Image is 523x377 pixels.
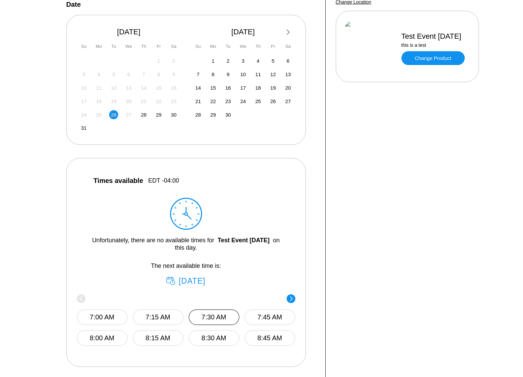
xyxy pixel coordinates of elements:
div: Th [139,42,148,51]
div: Not available Saturday, August 9th, 2025 [169,70,178,79]
div: Not available Monday, August 18th, 2025 [94,97,103,106]
div: this is a test [401,42,465,48]
div: Not available Tuesday, August 5th, 2025 [109,70,118,79]
button: 7:00 AM [77,309,128,325]
img: Test Event Today [345,21,395,72]
a: Change Product [401,51,465,65]
div: Choose Tuesday, September 9th, 2025 [224,70,233,79]
div: Not available Sunday, August 10th, 2025 [79,83,88,92]
div: month 2025-09 [193,56,294,119]
div: month 2025-08 [78,56,179,133]
div: Choose Friday, September 5th, 2025 [268,56,277,65]
button: 7:30 AM [189,309,239,325]
div: Not available Thursday, August 14th, 2025 [139,83,148,92]
div: Choose Sunday, September 28th, 2025 [194,110,203,119]
div: Choose Sunday, September 7th, 2025 [194,70,203,79]
div: Choose Sunday, August 31st, 2025 [79,123,88,132]
div: Not available Sunday, August 24th, 2025 [79,110,88,119]
div: [DATE] [166,276,205,286]
label: Date [66,1,81,8]
div: Choose Monday, September 22nd, 2025 [208,97,218,106]
div: Choose Wednesday, September 24th, 2025 [238,97,248,106]
div: Not available Tuesday, August 26th, 2025 [109,110,118,119]
div: Choose Monday, September 15th, 2025 [208,83,218,92]
div: Choose Monday, September 29th, 2025 [208,110,218,119]
div: Not available Wednesday, August 6th, 2025 [124,70,133,79]
div: Choose Thursday, September 25th, 2025 [254,97,263,106]
button: 8:45 AM [244,330,295,346]
div: Not available Thursday, August 21st, 2025 [139,97,148,106]
div: Choose Wednesday, September 10th, 2025 [238,70,248,79]
div: Choose Friday, August 29th, 2025 [154,110,163,119]
button: 8:15 AM [133,330,184,346]
div: Choose Thursday, September 11th, 2025 [254,70,263,79]
div: Not available Saturday, August 2nd, 2025 [169,56,178,65]
div: Not available Sunday, August 17th, 2025 [79,97,88,106]
div: Fr [154,42,163,51]
div: Not available Tuesday, August 19th, 2025 [109,97,118,106]
div: Mo [208,42,218,51]
div: Sa [284,42,293,51]
div: Choose Sunday, September 14th, 2025 [194,83,203,92]
div: Tu [109,42,118,51]
div: Not available Sunday, August 3rd, 2025 [79,70,88,79]
div: Not available Monday, August 25th, 2025 [94,110,103,119]
div: Su [194,42,203,51]
div: Choose Tuesday, September 16th, 2025 [224,83,233,92]
div: Choose Tuesday, September 2nd, 2025 [224,56,233,65]
div: Choose Thursday, September 18th, 2025 [254,83,263,92]
div: Choose Saturday, August 30th, 2025 [169,110,178,119]
div: Choose Saturday, September 6th, 2025 [284,56,293,65]
button: 7:45 AM [244,309,295,325]
div: Sa [169,42,178,51]
div: [DATE] [191,27,295,36]
div: Fr [268,42,277,51]
div: Not available Friday, August 1st, 2025 [154,56,163,65]
span: Times available [94,177,143,184]
div: Choose Monday, September 8th, 2025 [208,70,218,79]
div: Choose Saturday, September 20th, 2025 [284,83,293,92]
button: 8:30 AM [189,330,239,346]
div: Not available Wednesday, August 13th, 2025 [124,83,133,92]
a: Test Event [DATE] [218,237,269,244]
span: EDT -04:00 [148,177,179,184]
div: [DATE] [77,27,181,36]
div: Choose Tuesday, September 23rd, 2025 [224,97,233,106]
div: Choose Friday, September 12th, 2025 [268,70,277,79]
button: 8:00 AM [77,330,128,346]
div: Choose Saturday, September 13th, 2025 [284,70,293,79]
div: Not available Monday, August 4th, 2025 [94,70,103,79]
div: Choose Friday, September 19th, 2025 [268,83,277,92]
div: Choose Wednesday, September 3rd, 2025 [238,56,248,65]
div: Not available Friday, August 15th, 2025 [154,83,163,92]
div: Choose Thursday, August 28th, 2025 [139,110,148,119]
div: Not available Tuesday, August 12th, 2025 [109,83,118,92]
div: Su [79,42,88,51]
div: Mo [94,42,103,51]
div: Not available Friday, August 22nd, 2025 [154,97,163,106]
div: Unfortunately, there are no available times for on this day. [87,237,285,251]
div: Th [254,42,263,51]
div: Not available Friday, August 8th, 2025 [154,70,163,79]
div: Choose Tuesday, September 30th, 2025 [224,110,233,119]
button: 7:15 AM [133,309,184,325]
div: Choose Friday, September 26th, 2025 [268,97,277,106]
div: Choose Sunday, September 21st, 2025 [194,97,203,106]
div: Choose Thursday, September 4th, 2025 [254,56,263,65]
div: We [124,42,133,51]
div: The next available time is: [87,262,285,286]
div: Choose Saturday, September 27th, 2025 [284,97,293,106]
div: Test Event [DATE] [401,32,465,41]
div: Not available Thursday, August 7th, 2025 [139,70,148,79]
div: Tu [224,42,233,51]
div: Not available Monday, August 11th, 2025 [94,83,103,92]
div: Not available Saturday, August 16th, 2025 [169,83,178,92]
div: Not available Saturday, August 23rd, 2025 [169,97,178,106]
div: We [238,42,248,51]
div: Choose Monday, September 1st, 2025 [208,56,218,65]
div: Not available Wednesday, August 27th, 2025 [124,110,133,119]
div: Choose Wednesday, September 17th, 2025 [238,83,248,92]
div: Not available Wednesday, August 20th, 2025 [124,97,133,106]
button: Next Month [283,27,294,38]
